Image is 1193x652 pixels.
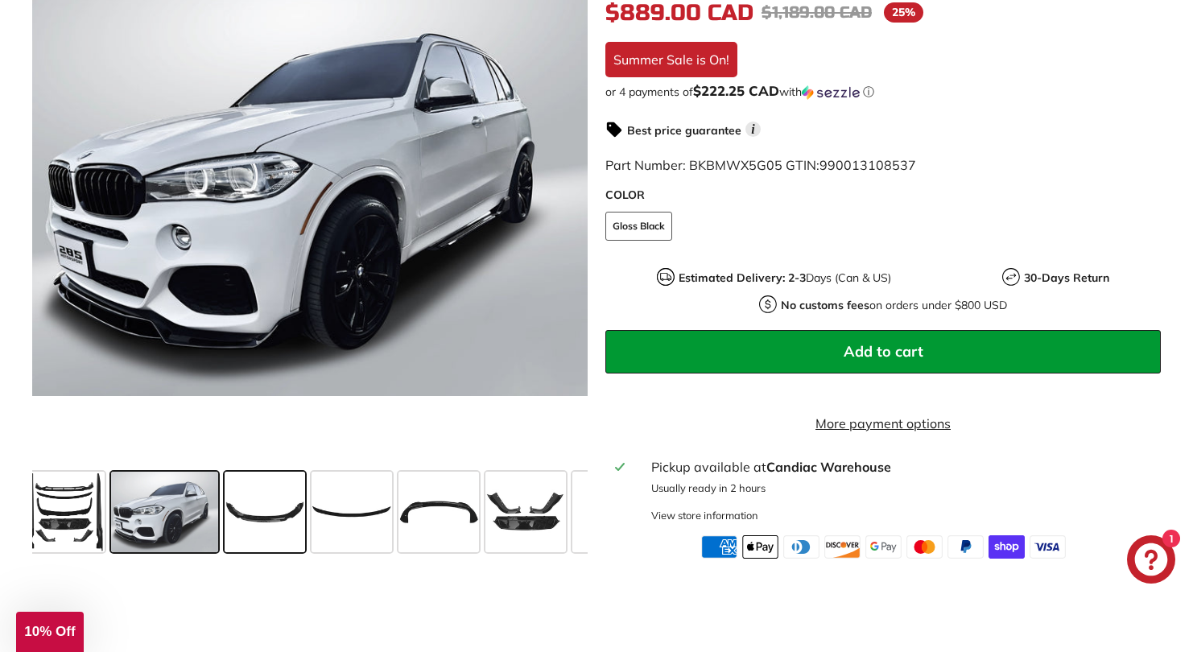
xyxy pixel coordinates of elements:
img: diners_club [783,536,819,559]
img: discover [824,536,861,559]
strong: No customs fees [781,298,869,312]
img: american_express [701,536,737,559]
img: shopify_pay [989,536,1025,559]
span: 25% [884,3,923,23]
p: on orders under $800 USD [781,297,1007,314]
div: Pickup available at [651,457,1151,477]
div: or 4 payments of with [605,84,1161,100]
label: COLOR [605,187,1161,204]
img: master [906,536,943,559]
img: google_pay [865,536,902,559]
button: Add to cart [605,330,1161,373]
img: Sezzle [802,85,860,100]
div: or 4 payments of$222.25 CADwithSezzle Click to learn more about Sezzle [605,84,1161,100]
img: visa [1030,536,1066,559]
strong: Candiac Warehouse [766,459,891,475]
strong: Estimated Delivery: 2-3 [679,270,806,285]
div: Summer Sale is On! [605,42,737,77]
span: 990013108537 [819,157,916,173]
strong: 30-Days Return [1024,270,1109,285]
span: $1,189.00 CAD [762,2,872,23]
img: paypal [947,536,984,559]
a: More payment options [605,414,1161,433]
span: 10% Off [24,624,75,639]
span: i [745,122,761,138]
strong: Best price guarantee [627,123,741,138]
img: apple_pay [742,536,778,559]
inbox-online-store-chat: Shopify online store chat [1122,535,1180,588]
p: Usually ready in 2 hours [651,481,1151,496]
span: $222.25 CAD [693,82,779,99]
span: Add to cart [844,342,923,361]
p: Days (Can & US) [679,270,891,287]
div: 10% Off [16,612,84,652]
span: Part Number: BKBMWX5G05 GTIN: [605,157,916,173]
div: View store information [651,508,758,523]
